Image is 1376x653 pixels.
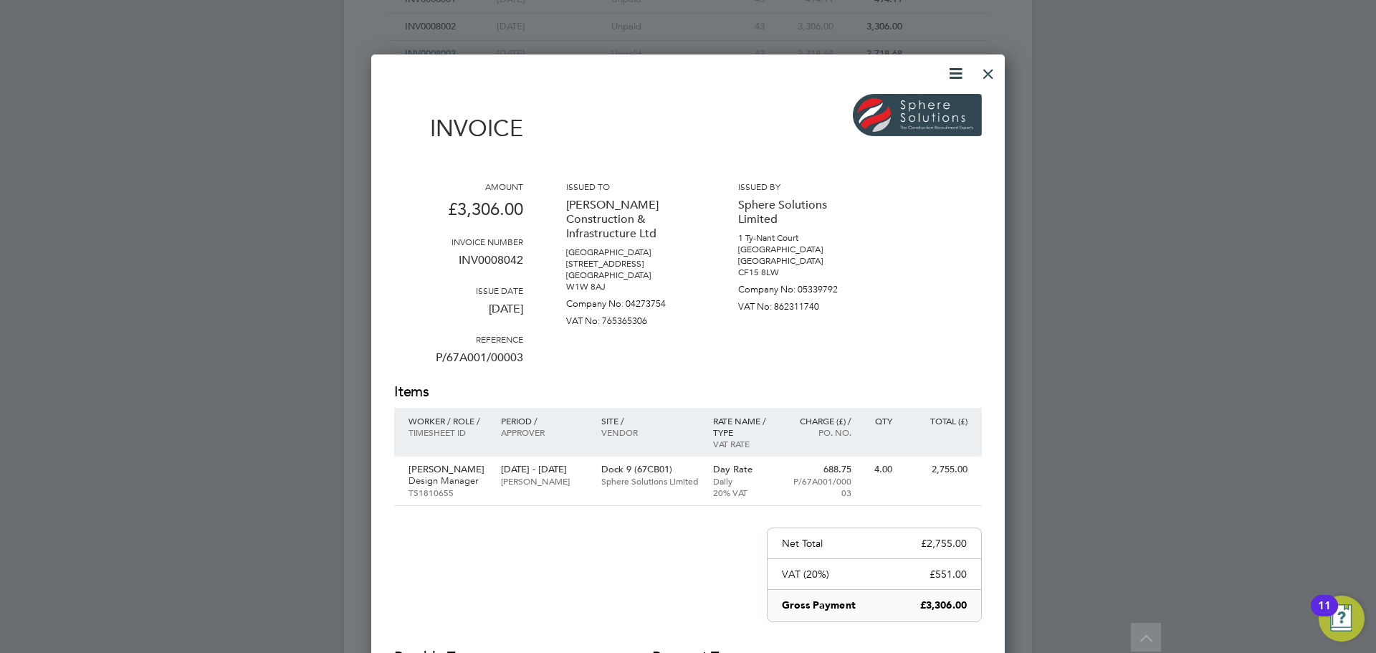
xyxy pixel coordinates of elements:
[789,415,851,426] p: Charge (£) /
[501,415,586,426] p: Period /
[394,247,523,285] p: INV0008042
[713,415,775,438] p: Rate name / type
[738,278,867,295] p: Company No: 05339792
[738,244,867,255] p: [GEOGRAPHIC_DATA]
[501,464,586,475] p: [DATE] - [DATE]
[738,295,867,313] p: VAT No: 862311740
[394,296,523,333] p: [DATE]
[866,415,892,426] p: QTY
[601,464,699,475] p: Dock 9 (67CB01)
[394,285,523,296] h3: Issue date
[566,310,695,327] p: VAT No: 765365306
[566,281,695,292] p: W1W 8AJ
[501,475,586,487] p: [PERSON_NAME]
[713,464,775,475] p: Day Rate
[738,192,867,232] p: Sphere Solutions Limited
[566,292,695,310] p: Company No: 04273754
[408,487,487,498] p: TS1810655
[713,438,775,449] p: VAT rate
[408,475,487,487] p: Design Manager
[394,236,523,247] h3: Invoice number
[394,181,523,192] h3: Amount
[1319,596,1365,642] button: Open Resource Center, 11 new notifications
[394,192,523,236] p: £3,306.00
[566,192,695,247] p: [PERSON_NAME] Construction & Infrastructure Ltd
[566,258,695,270] p: [STREET_ADDRESS]
[789,475,851,498] p: P/67A001/00003
[920,599,967,613] p: £3,306.00
[601,415,699,426] p: Site /
[566,247,695,258] p: [GEOGRAPHIC_DATA]
[1318,606,1331,624] div: 11
[782,537,823,550] p: Net Total
[394,333,523,345] h3: Reference
[394,382,982,402] h2: Items
[713,475,775,487] p: Daily
[501,426,586,438] p: Approver
[866,464,892,475] p: 4.00
[789,464,851,475] p: 688.75
[566,181,695,192] h3: Issued to
[713,487,775,498] p: 20% VAT
[738,232,867,244] p: 1 Ty-Nant Court
[738,255,867,267] p: [GEOGRAPHIC_DATA]
[408,464,487,475] p: [PERSON_NAME]
[930,568,967,581] p: £551.00
[408,415,487,426] p: Worker / Role /
[601,475,699,487] p: Sphere Solutions Limited
[907,464,967,475] p: 2,755.00
[601,426,699,438] p: Vendor
[408,426,487,438] p: Timesheet ID
[921,537,967,550] p: £2,755.00
[394,345,523,382] p: P/67A001/00003
[782,599,856,613] p: Gross Payment
[782,568,829,581] p: VAT (20%)
[394,115,523,142] h1: Invoice
[566,270,695,281] p: [GEOGRAPHIC_DATA]
[853,94,982,136] img: spheresolutions-logo-remittance.png
[907,415,967,426] p: Total (£)
[789,426,851,438] p: Po. No.
[738,181,867,192] h3: Issued by
[738,267,867,278] p: CF15 8LW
